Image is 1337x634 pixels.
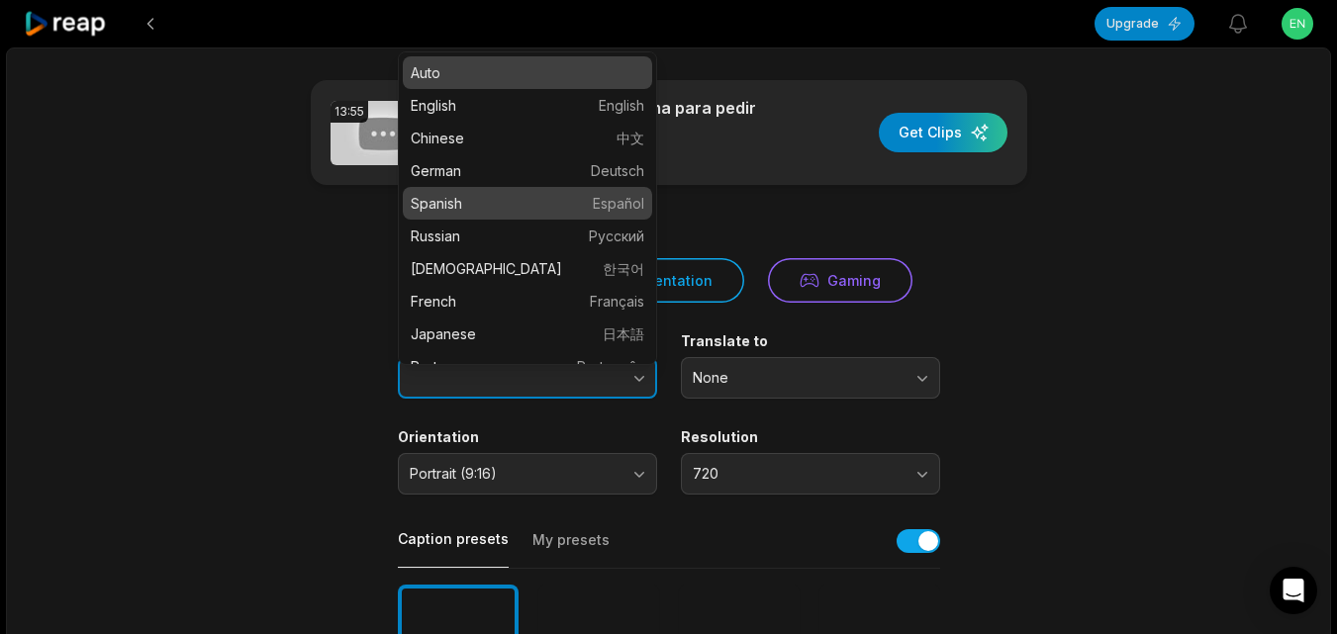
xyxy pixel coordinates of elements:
[411,323,644,344] p: Japanese
[398,225,940,242] div: Select Video Genre
[411,356,644,377] p: Portuguese
[411,258,644,279] p: [DEMOGRAPHIC_DATA]
[603,323,644,344] span: 日本語
[398,428,657,446] label: Orientation
[331,101,368,123] div: 13:55
[681,453,940,495] button: 720
[693,465,901,483] span: 720
[693,369,901,387] span: None
[411,291,644,312] p: French
[411,95,644,116] p: English
[411,193,644,214] p: Spanish
[768,258,912,303] button: Gaming
[591,160,644,181] span: Deutsch
[593,193,644,214] span: Español
[411,226,644,246] p: Russian
[603,258,644,279] span: 한국어
[681,428,940,446] label: Resolution
[577,356,644,377] span: Português
[410,465,618,483] span: Portrait (9:16)
[1270,567,1317,614] div: Open Intercom Messenger
[681,357,940,399] button: None
[411,62,644,83] p: Auto
[532,530,610,568] button: My presets
[1095,7,1194,41] button: Upgrade
[589,226,644,246] span: Русский
[411,128,644,148] p: Chinese
[590,291,644,312] span: Français
[411,160,644,181] p: German
[879,113,1007,152] button: Get Clips
[599,95,644,116] span: English
[681,332,940,350] label: Translate to
[398,529,509,568] button: Caption presets
[398,453,657,495] button: Portrait (9:16)
[617,128,644,148] span: 中文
